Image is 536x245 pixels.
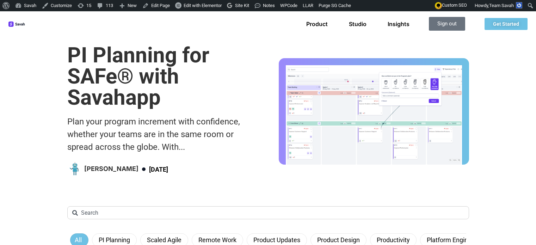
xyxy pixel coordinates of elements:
a: Sign out [429,17,465,31]
a: Get Started [485,18,528,30]
h1: PI Planning for SAFe® with Savahapp [67,45,257,108]
nav: Menu [306,20,409,27]
img: Picture of Emerson Cole [67,161,81,176]
span: Site Kit [235,3,249,8]
time: [DATE] [149,166,168,173]
a: Insights [388,20,409,27]
h4: [PERSON_NAME] [84,165,138,173]
div: Plan your program increment with confidence, whether your teams are in the same room or spread ac... [67,115,257,153]
span: Team Savah [489,3,514,8]
a: Studio [349,20,366,27]
span: Edit with Elementor [184,3,222,8]
span: Sign out [437,21,457,26]
a: Product [306,20,328,27]
span: Get Started [493,22,519,26]
input: Search [67,206,469,219]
